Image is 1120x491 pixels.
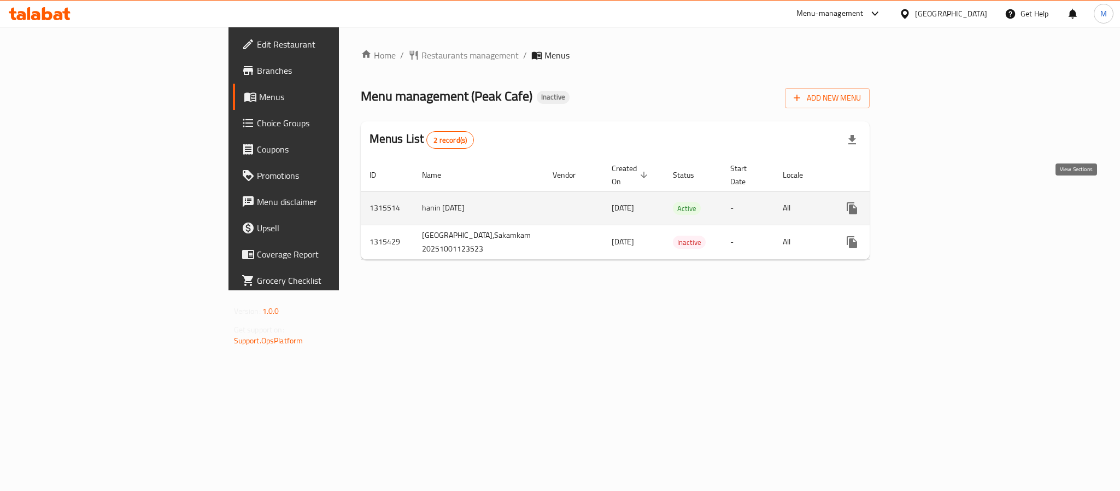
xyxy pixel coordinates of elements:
[785,88,870,108] button: Add New Menu
[830,159,953,192] th: Actions
[233,57,415,84] a: Branches
[523,49,527,62] li: /
[257,143,407,156] span: Coupons
[422,168,455,182] span: Name
[722,191,774,225] td: -
[553,168,590,182] span: Vendor
[257,248,407,261] span: Coverage Report
[673,168,708,182] span: Status
[361,159,953,260] table: enhanced table
[233,162,415,189] a: Promotions
[839,127,865,153] div: Export file
[722,225,774,259] td: -
[233,215,415,241] a: Upsell
[915,8,987,20] div: [GEOGRAPHIC_DATA]
[783,168,817,182] span: Locale
[426,131,474,149] div: Total records count
[537,91,570,104] div: Inactive
[234,304,261,318] span: Version:
[257,274,407,287] span: Grocery Checklist
[673,236,706,249] div: Inactive
[839,195,865,221] button: more
[544,49,570,62] span: Menus
[233,84,415,110] a: Menus
[257,38,407,51] span: Edit Restaurant
[233,241,415,267] a: Coverage Report
[774,225,830,259] td: All
[673,236,706,249] span: Inactive
[612,235,634,249] span: [DATE]
[673,202,701,215] span: Active
[234,323,284,337] span: Get support on:
[257,64,407,77] span: Branches
[794,91,861,105] span: Add New Menu
[865,229,892,255] button: Change Status
[421,49,519,62] span: Restaurants management
[1100,8,1107,20] span: M
[257,195,407,208] span: Menu disclaimer
[370,168,390,182] span: ID
[262,304,279,318] span: 1.0.0
[233,110,415,136] a: Choice Groups
[361,84,532,108] span: Menu management ( Peak Cafe )
[234,334,303,348] a: Support.OpsPlatform
[233,136,415,162] a: Coupons
[427,135,473,145] span: 2 record(s)
[865,195,892,221] button: Change Status
[537,92,570,102] span: Inactive
[612,162,651,188] span: Created On
[259,90,407,103] span: Menus
[233,31,415,57] a: Edit Restaurant
[257,169,407,182] span: Promotions
[257,221,407,235] span: Upsell
[361,49,870,62] nav: breadcrumb
[413,225,544,259] td: [GEOGRAPHIC_DATA],Sakamkam 20251001123523
[730,162,761,188] span: Start Date
[408,49,519,62] a: Restaurants management
[796,7,864,20] div: Menu-management
[233,267,415,294] a: Grocery Checklist
[612,201,634,215] span: [DATE]
[413,191,544,225] td: hanin [DATE]
[774,191,830,225] td: All
[839,229,865,255] button: more
[257,116,407,130] span: Choice Groups
[370,131,474,149] h2: Menus List
[233,189,415,215] a: Menu disclaimer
